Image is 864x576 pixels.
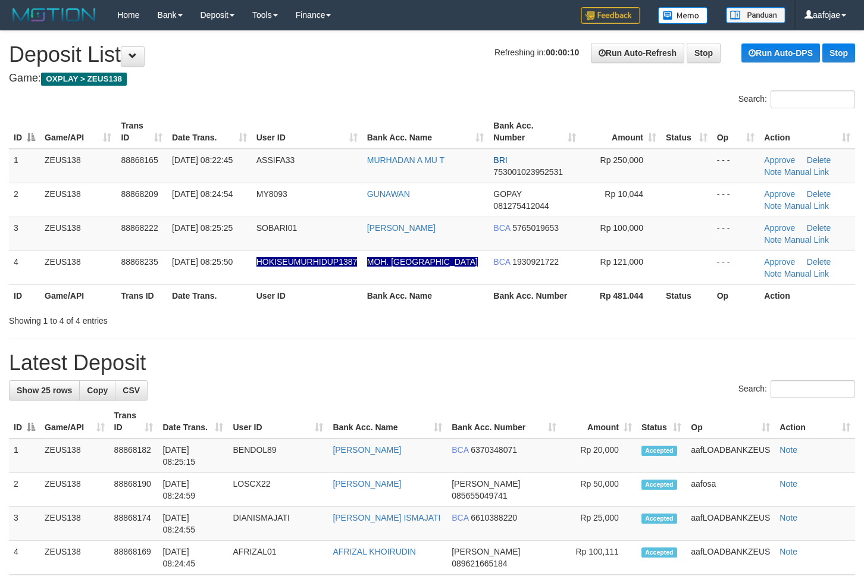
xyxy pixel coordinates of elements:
th: Action [759,284,855,306]
label: Search: [738,90,855,108]
span: Copy 6610388220 to clipboard [471,513,517,522]
a: Copy [79,380,115,400]
a: Approve [764,257,795,267]
div: Showing 1 to 4 of 4 entries [9,310,351,327]
input: Search: [771,380,855,398]
td: Rp 20,000 [561,439,637,473]
a: Note [780,479,797,489]
td: 88868174 [109,507,158,541]
span: BCA [493,257,510,267]
th: Date Trans.: activate to sort column ascending [158,405,228,439]
span: BCA [493,223,510,233]
th: Amount: activate to sort column ascending [561,405,637,439]
td: 2 [9,183,40,217]
td: AFRIZAL01 [228,541,328,575]
span: Accepted [641,480,677,490]
span: Copy 753001023952531 to clipboard [493,167,563,177]
a: Note [764,235,782,245]
span: 88868235 [121,257,158,267]
a: CSV [115,380,148,400]
input: Search: [771,90,855,108]
td: Rp 50,000 [561,473,637,507]
a: Note [764,167,782,177]
td: - - - [712,149,760,183]
a: Manual Link [784,269,829,278]
td: DIANISMAJATI [228,507,328,541]
td: [DATE] 08:24:59 [158,473,228,507]
img: panduan.png [726,7,785,23]
span: SOBARI01 [256,223,297,233]
a: MOH. [GEOGRAPHIC_DATA] [367,257,478,267]
th: Bank Acc. Name [362,284,489,306]
th: Bank Acc. Number [489,284,581,306]
td: - - - [712,183,760,217]
th: Game/API: activate to sort column ascending [40,115,116,149]
a: Approve [764,155,795,165]
td: Rp 100,111 [561,541,637,575]
th: Date Trans.: activate to sort column ascending [167,115,252,149]
td: ZEUS138 [40,507,109,541]
span: [DATE] 08:24:54 [172,189,233,199]
th: Date Trans. [167,284,252,306]
td: ZEUS138 [40,149,116,183]
span: Refreshing in: [494,48,579,57]
span: CSV [123,386,140,395]
td: ZEUS138 [40,183,116,217]
a: [PERSON_NAME] [333,445,401,455]
th: Bank Acc. Name: activate to sort column ascending [362,115,489,149]
td: ZEUS138 [40,439,109,473]
a: Show 25 rows [9,380,80,400]
span: BCA [452,445,468,455]
span: 88868222 [121,223,158,233]
strong: 00:00:10 [546,48,579,57]
a: Delete [807,155,831,165]
td: ZEUS138 [40,251,116,284]
th: Trans ID: activate to sort column ascending [116,115,167,149]
a: Delete [807,257,831,267]
td: 1 [9,439,40,473]
a: AFRIZAL KHOIRUDIN [333,547,416,556]
span: [PERSON_NAME] [452,479,520,489]
td: 3 [9,217,40,251]
th: Bank Acc. Number: activate to sort column ascending [489,115,581,149]
th: Status: activate to sort column ascending [661,115,712,149]
label: Search: [738,380,855,398]
td: 4 [9,251,40,284]
th: Trans ID [116,284,167,306]
a: [PERSON_NAME] ISMAJATI [333,513,440,522]
th: Bank Acc. Name: activate to sort column ascending [328,405,447,439]
a: Note [780,513,797,522]
td: [DATE] 08:25:15 [158,439,228,473]
span: Copy [87,386,108,395]
h1: Latest Deposit [9,351,855,375]
a: GUNAWAN [367,189,410,199]
span: Rp 10,044 [605,189,643,199]
a: Manual Link [784,201,829,211]
span: Show 25 rows [17,386,72,395]
th: Status: activate to sort column ascending [637,405,686,439]
span: Copy 085655049741 to clipboard [452,491,507,500]
td: aafosa [686,473,775,507]
td: - - - [712,251,760,284]
span: OXPLAY > ZEUS138 [41,73,127,86]
td: 1 [9,149,40,183]
a: Stop [822,43,855,62]
a: Note [764,269,782,278]
td: 4 [9,541,40,575]
th: Game/API: activate to sort column ascending [40,405,109,439]
td: 88868190 [109,473,158,507]
span: Accepted [641,547,677,558]
td: [DATE] 08:24:55 [158,507,228,541]
td: 3 [9,507,40,541]
th: User ID [252,284,362,306]
td: ZEUS138 [40,541,109,575]
a: Approve [764,223,795,233]
span: GOPAY [493,189,521,199]
span: [DATE] 08:25:50 [172,257,233,267]
span: MY8093 [256,189,287,199]
span: 88868165 [121,155,158,165]
span: Rp 100,000 [600,223,643,233]
a: Manual Link [784,167,829,177]
span: BCA [452,513,468,522]
th: Bank Acc. Number: activate to sort column ascending [447,405,561,439]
